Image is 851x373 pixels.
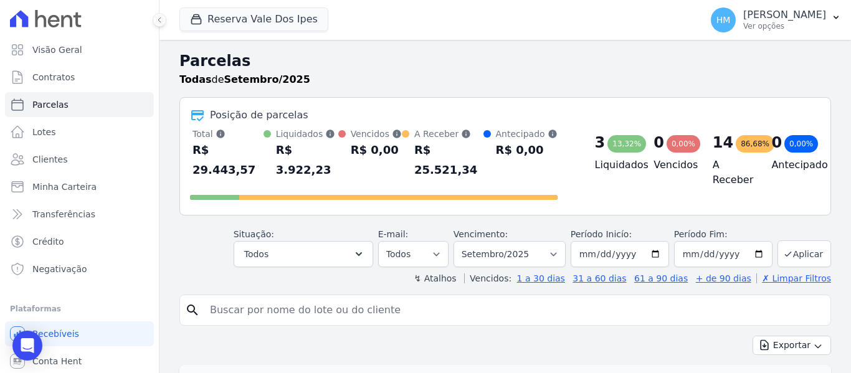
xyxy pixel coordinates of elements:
[784,135,818,153] div: 0,00%
[701,2,851,37] button: HM [PERSON_NAME] Ver opções
[5,120,154,144] a: Lotes
[193,140,264,180] div: R$ 29.443,57
[179,72,310,87] p: de
[5,147,154,172] a: Clientes
[595,133,606,153] div: 3
[234,241,373,267] button: Todos
[32,355,82,367] span: Conta Hent
[224,73,310,85] strong: Setembro/2025
[454,229,508,239] label: Vencimento:
[771,158,811,172] h4: Antecipado
[32,153,67,166] span: Clientes
[210,108,308,123] div: Posição de parcelas
[5,229,154,254] a: Crédito
[414,273,456,283] label: ↯ Atalhos
[32,71,75,83] span: Contratos
[5,321,154,346] a: Recebíveis
[716,16,731,24] span: HM
[667,135,700,153] div: 0,00%
[32,98,69,111] span: Parcelas
[32,208,95,220] span: Transferências
[713,158,752,187] h4: A Receber
[193,128,264,140] div: Total
[351,128,402,140] div: Vencidos
[179,50,831,72] h2: Parcelas
[5,202,154,227] a: Transferências
[185,303,200,318] i: search
[517,273,565,283] a: 1 a 30 dias
[234,229,274,239] label: Situação:
[5,92,154,117] a: Parcelas
[351,140,402,160] div: R$ 0,00
[756,273,831,283] a: ✗ Limpar Filtros
[634,273,688,283] a: 61 a 90 dias
[5,174,154,199] a: Minha Carteira
[743,21,826,31] p: Ver opções
[276,128,338,140] div: Liquidados
[607,135,646,153] div: 13,32%
[378,229,409,239] label: E-mail:
[179,73,212,85] strong: Todas
[179,7,328,31] button: Reserva Vale Dos Ipes
[32,263,87,275] span: Negativação
[276,140,338,180] div: R$ 3.922,23
[654,158,693,172] h4: Vencidos
[753,336,831,355] button: Exportar
[32,126,56,138] span: Lotes
[414,140,483,180] div: R$ 25.521,34
[5,65,154,90] a: Contratos
[464,273,511,283] label: Vencidos:
[654,133,664,153] div: 0
[736,135,774,153] div: 86,68%
[32,328,79,340] span: Recebíveis
[32,181,97,193] span: Minha Carteira
[771,133,782,153] div: 0
[674,228,773,241] label: Período Fim:
[414,128,483,140] div: A Receber
[573,273,626,283] a: 31 a 60 dias
[202,298,825,323] input: Buscar por nome do lote ou do cliente
[571,229,632,239] label: Período Inicío:
[5,37,154,62] a: Visão Geral
[32,44,82,56] span: Visão Geral
[496,128,558,140] div: Antecipado
[12,331,42,361] div: Open Intercom Messenger
[777,240,831,267] button: Aplicar
[496,140,558,160] div: R$ 0,00
[743,9,826,21] p: [PERSON_NAME]
[244,247,269,262] span: Todos
[10,301,149,316] div: Plataformas
[713,133,733,153] div: 14
[32,235,64,248] span: Crédito
[5,257,154,281] a: Negativação
[595,158,634,172] h4: Liquidados
[696,273,751,283] a: + de 90 dias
